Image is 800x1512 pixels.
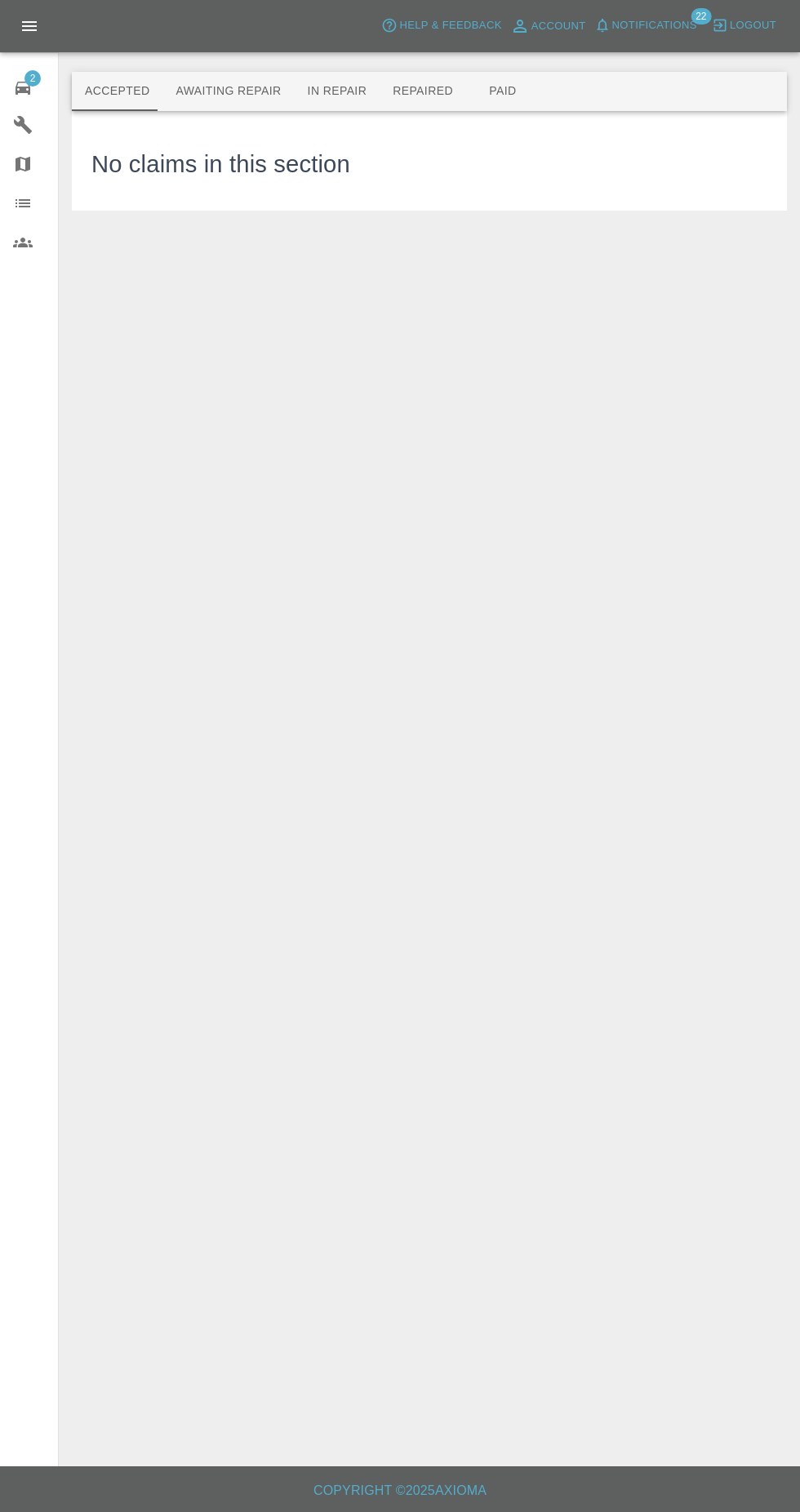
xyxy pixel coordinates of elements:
[162,72,294,111] button: Awaiting Repair
[691,8,711,24] span: 22
[91,147,350,183] h3: No claims in this section
[506,13,590,39] a: Account
[590,13,701,38] button: Notifications
[531,17,586,36] span: Account
[72,72,162,111] button: Accepted
[13,1479,787,1502] h6: Copyright © 2025 Axioma
[24,70,41,87] span: 2
[295,72,380,111] button: In Repair
[612,16,697,35] span: Notifications
[380,72,466,111] button: Repaired
[466,72,540,111] button: Paid
[377,13,505,38] button: Help & Feedback
[10,7,49,46] button: Open drawer
[708,13,780,38] button: Logout
[399,16,501,35] span: Help & Feedback
[730,16,776,35] span: Logout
